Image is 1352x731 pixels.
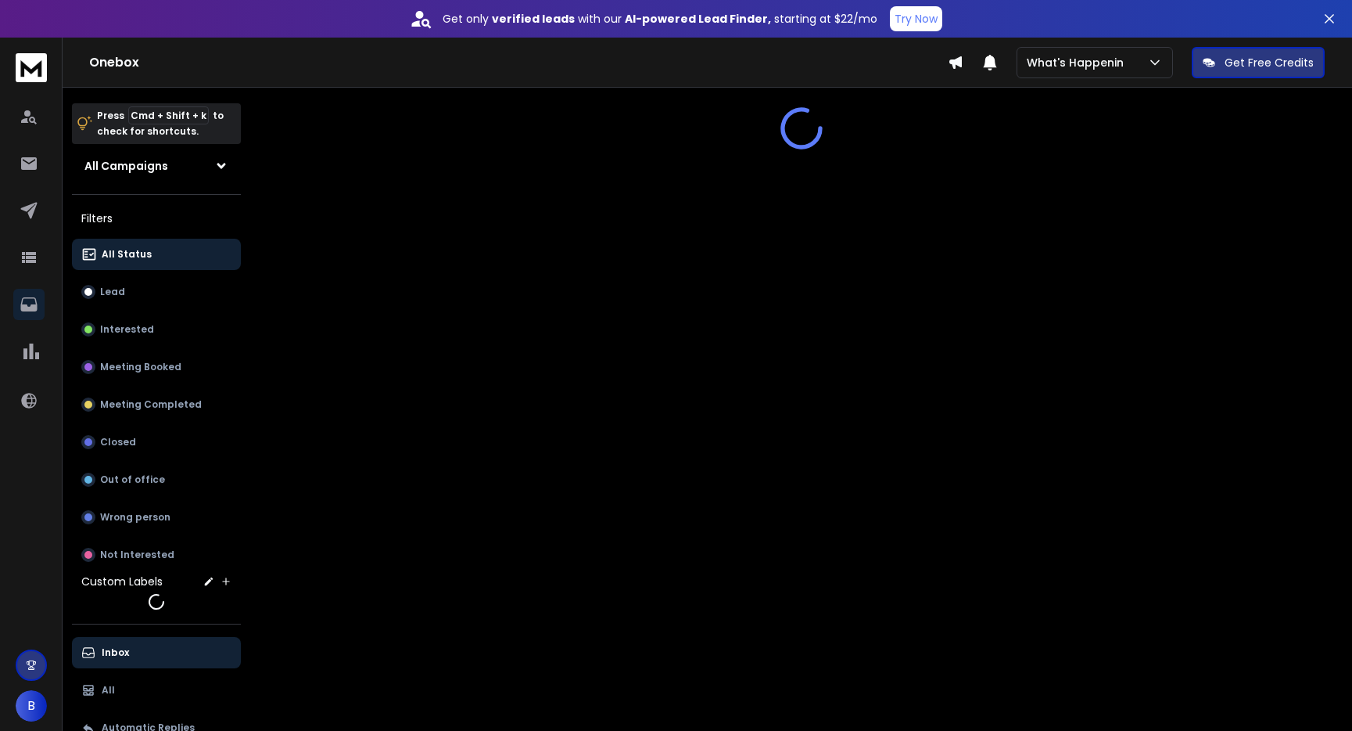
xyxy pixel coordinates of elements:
p: Press to check for shortcuts. [97,108,224,139]
p: Closed [100,436,136,448]
button: All Campaigns [72,150,241,182]
button: B [16,690,47,722]
button: Not Interested [72,539,241,571]
strong: verified leads [492,11,575,27]
button: Out of office [72,464,241,495]
button: Lead [72,276,241,308]
button: Inbox [72,637,241,668]
p: Get Free Credits [1225,55,1314,70]
p: Meeting Booked [100,361,181,373]
p: Wrong person [100,511,170,524]
p: Try Now [895,11,938,27]
p: Lead [100,286,125,298]
p: Get only with our starting at $22/mo [443,11,877,27]
p: Inbox [102,646,129,659]
h3: Filters [72,207,241,229]
button: Meeting Completed [72,389,241,420]
h1: All Campaigns [84,158,168,174]
p: All [102,684,115,697]
p: All Status [102,248,152,261]
span: Cmd + Shift + k [128,106,209,124]
p: Meeting Completed [100,398,202,411]
button: All [72,675,241,706]
button: Try Now [890,6,942,31]
p: Out of office [100,474,165,486]
p: Interested [100,323,154,336]
button: All Status [72,239,241,270]
button: Interested [72,314,241,345]
img: logo [16,53,47,82]
button: Meeting Booked [72,351,241,383]
h1: Onebox [89,53,948,72]
p: What's Happenin [1027,55,1130,70]
strong: AI-powered Lead Finder, [625,11,771,27]
p: Not Interested [100,549,174,561]
button: Get Free Credits [1192,47,1325,78]
h3: Custom Labels [81,574,163,589]
button: Closed [72,427,241,458]
button: Wrong person [72,502,241,533]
